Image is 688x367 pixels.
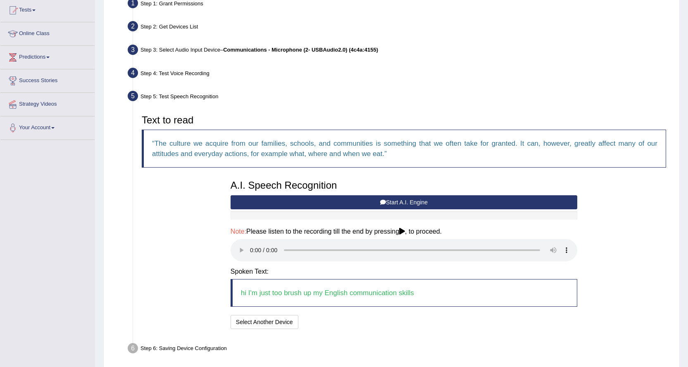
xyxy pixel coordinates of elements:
div: Step 2: Get Devices List [124,19,676,37]
h3: Text to read [142,115,666,125]
h3: A.I. Speech Recognition [231,180,577,191]
h4: Please listen to the recording till the end by pressing , to proceed. [231,228,577,235]
h4: Spoken Text: [231,268,577,275]
button: Start A.I. Engine [231,195,577,209]
a: Strategy Videos [0,93,95,114]
a: Predictions [0,46,95,66]
b: Communications - Microphone (2- USBAudio2.0) (4c4a:4155) [223,47,378,53]
div: Step 6: Saving Device Configuration [124,341,676,359]
a: Success Stories [0,69,95,90]
div: Step 4: Test Voice Recording [124,65,676,83]
button: Select Another Device [231,315,298,329]
div: Step 5: Test Speech Recognition [124,88,676,107]
a: Your Account [0,116,95,137]
span: – [220,47,378,53]
blockquote: hi I'm just too brush up my English communication skills [231,279,577,307]
div: Step 3: Select Audio Input Device [124,42,676,60]
span: Note: [231,228,246,235]
q: The culture we acquire from our families, schools, and communities is something that we often tak... [152,140,657,158]
a: Online Class [0,22,95,43]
